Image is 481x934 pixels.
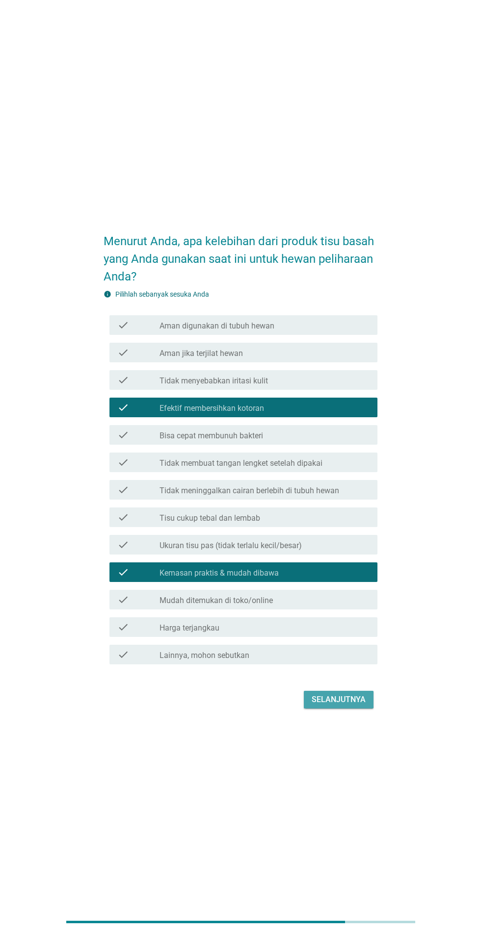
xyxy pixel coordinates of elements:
i: check [117,539,129,551]
label: Ukuran tisu pas (tidak terlalu kecil/besar) [160,541,302,551]
i: check [117,566,129,578]
label: Tisu cukup tebal dan lembab [160,513,260,523]
i: check [117,594,129,606]
label: Aman digunakan di tubuh hewan [160,321,274,331]
i: check [117,456,129,468]
i: check [117,511,129,523]
i: check [117,319,129,331]
label: Bisa cepat membunuh bakteri [160,431,263,441]
i: check [117,429,129,441]
label: Efektif membersihkan kotoran [160,404,264,413]
i: check [117,621,129,633]
label: Harga terjangkau [160,623,219,633]
i: check [117,484,129,496]
label: Lainnya, mohon sebutkan [160,651,249,660]
i: info [104,290,111,298]
i: check [117,374,129,386]
label: Kemasan praktis & mudah dibawa [160,568,279,578]
i: check [117,347,129,358]
button: Selanjutnya [304,691,374,708]
div: Selanjutnya [312,694,366,706]
label: Aman jika terjilat hewan [160,349,243,358]
label: Tidak meninggalkan cairan berlebih di tubuh hewan [160,486,339,496]
h2: Menurut Anda, apa kelebihan dari produk tisu basah yang Anda gunakan saat ini untuk hewan pelihar... [104,223,377,285]
label: Mudah ditemukan di toko/online [160,596,273,606]
label: Tidak membuat tangan lengket setelah dipakai [160,458,322,468]
label: Tidak menyebabkan iritasi kulit [160,376,268,386]
label: Pilihlah sebanyak sesuka Anda [115,290,209,298]
i: check [117,402,129,413]
i: check [117,649,129,660]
